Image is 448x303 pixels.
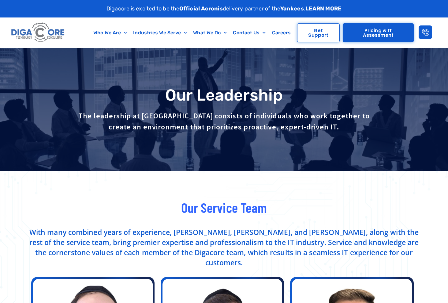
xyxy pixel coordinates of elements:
[90,26,130,40] a: Who We Are
[304,28,333,37] span: Get Support
[10,21,66,44] img: Digacore logo 1
[280,5,304,12] strong: Yankees
[181,199,267,216] span: Our Service Team
[28,227,420,268] p: With many combined years of experience, [PERSON_NAME], [PERSON_NAME], and [PERSON_NAME], along wi...
[190,26,230,40] a: What We Do
[349,28,407,37] span: Pricing & IT Assessment
[106,5,342,13] p: Digacore is excited to be the delivery partner of the .
[269,26,294,40] a: Careers
[28,86,420,104] h1: Our Leadership
[343,23,414,42] a: Pricing & IT Assessment
[305,5,342,12] a: LEARN MORE
[130,26,190,40] a: Industries We Serve
[77,110,371,132] p: The leadership at [GEOGRAPHIC_DATA] consists of individuals who work together to create an enviro...
[179,5,223,12] strong: Official Acronis
[230,26,269,40] a: Contact Us
[297,23,340,42] a: Get Support
[90,26,294,40] nav: Menu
